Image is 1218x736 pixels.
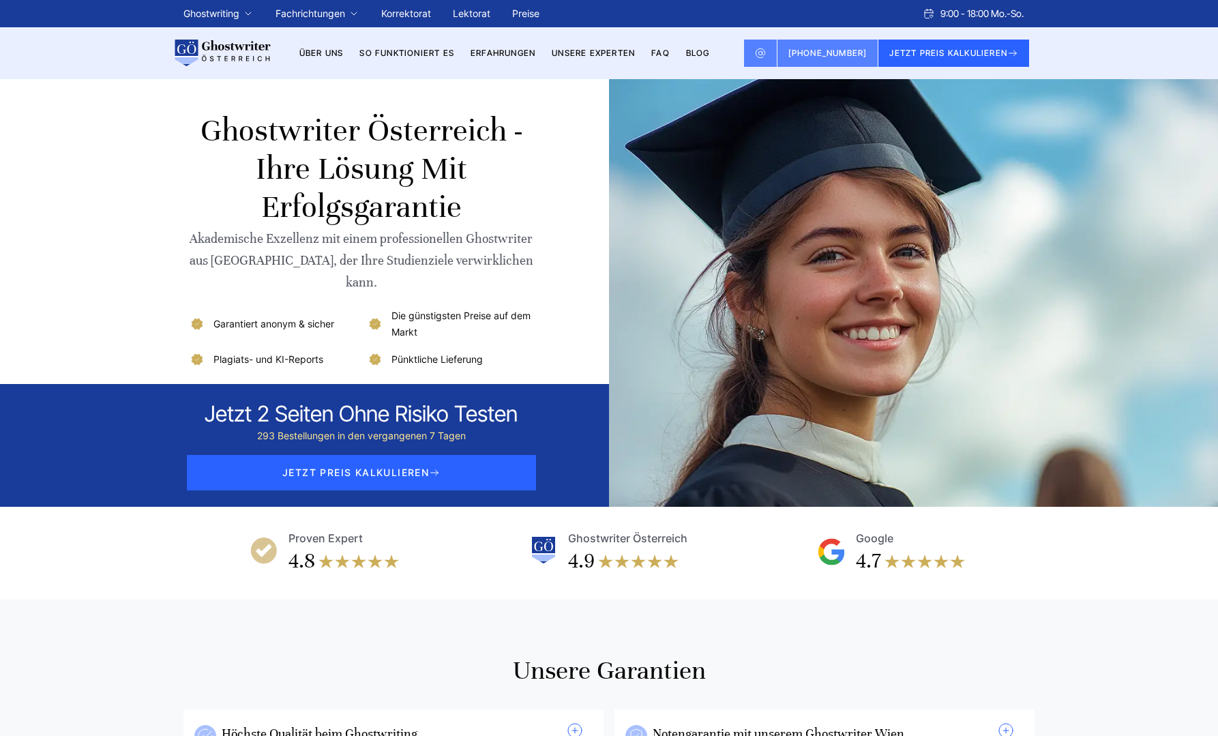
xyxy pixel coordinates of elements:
[276,5,345,22] a: Fachrichtungen
[651,48,670,58] a: FAQ
[250,537,278,564] img: Proven Expert
[884,548,966,575] img: stars
[530,537,557,564] img: Ghostwriter
[568,529,687,548] div: Ghostwriter Österreich
[878,40,1029,67] button: JETZT PREIS KALKULIEREN
[453,8,490,19] a: Lektorat
[381,8,431,19] a: Korrektorat
[512,8,539,19] a: Preise
[205,400,518,428] div: Jetzt 2 seiten ohne risiko testen
[856,548,881,575] div: 4.7
[189,351,356,368] li: Plagiats- und KI-Reports
[940,5,1024,22] span: 9:00 - 18:00 Mo.-So.
[189,112,533,226] h1: Ghostwriter Österreich - Ihre Lösung mit Erfolgsgarantie
[367,351,383,368] img: Pünktliche Lieferung
[318,548,400,575] img: stars
[189,228,533,293] div: Akademische Exzellenz mit einem professionellen Ghostwriter aus [GEOGRAPHIC_DATA], der Ihre Studi...
[856,529,893,548] div: Google
[183,5,239,22] a: Ghostwriting
[189,316,205,332] img: Garantiert anonym & sicher
[568,548,595,575] div: 4.9
[359,48,454,58] a: So funktioniert es
[923,8,935,19] img: Schedule
[367,316,383,332] img: Die günstigsten Preise auf dem Markt
[471,48,535,58] a: Erfahrungen
[788,48,867,58] span: [PHONE_NUMBER]
[205,428,518,444] div: 293 Bestellungen in den vergangenen 7 Tagen
[288,548,315,575] div: 4.8
[189,308,356,340] li: Garantiert anonym & sicher
[299,48,344,58] a: Über uns
[288,529,363,548] div: Proven Expert
[597,548,679,575] img: stars
[552,48,635,58] a: Unsere Experten
[777,40,879,67] a: [PHONE_NUMBER]
[818,538,845,565] img: Google Reviews
[183,654,1035,687] h2: Unsere garantien
[686,48,710,58] a: BLOG
[189,351,205,368] img: Plagiats- und KI-Reports
[367,308,534,340] li: Die günstigsten Preise auf dem Markt
[187,455,536,490] span: JETZT PREIS KALKULIEREN
[755,48,766,59] img: Email
[367,351,534,368] li: Pünktliche Lieferung
[173,40,271,67] img: logo wirschreiben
